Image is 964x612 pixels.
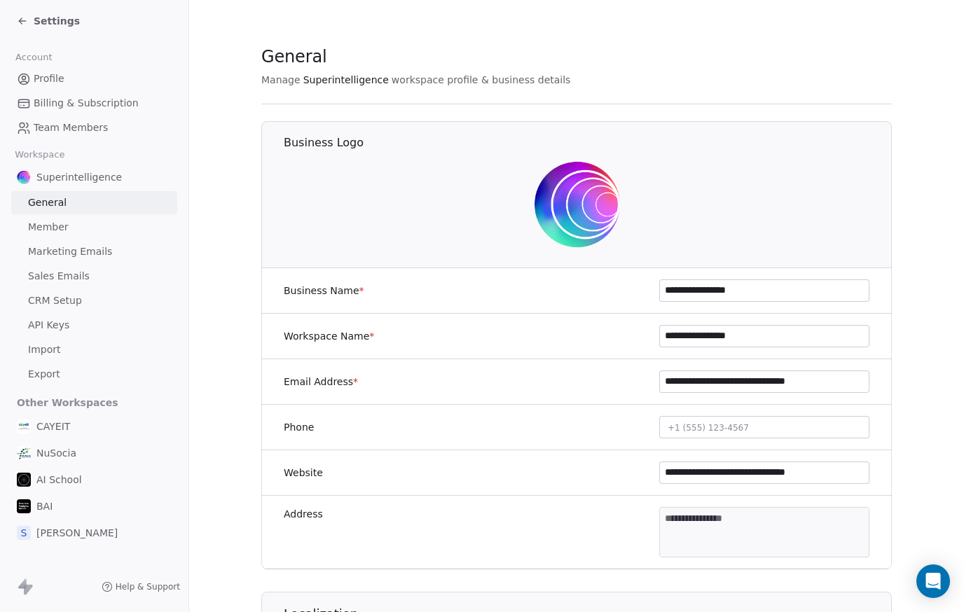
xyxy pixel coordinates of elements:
[17,446,31,460] img: LOGO_1_WB.png
[28,342,60,357] span: Import
[11,363,177,386] a: Export
[11,92,177,115] a: Billing & Subscription
[17,14,80,28] a: Settings
[11,289,177,312] a: CRM Setup
[116,581,180,592] span: Help & Support
[102,581,180,592] a: Help & Support
[11,116,177,139] a: Team Members
[36,526,118,540] span: [PERSON_NAME]
[659,416,869,438] button: +1 (555) 123-4567
[17,473,31,487] img: 3.png
[668,423,749,433] span: +1 (555) 123-4567
[28,293,82,308] span: CRM Setup
[916,564,950,598] div: Open Intercom Messenger
[34,96,139,111] span: Billing & Subscription
[11,338,177,361] a: Import
[9,47,58,68] span: Account
[11,240,177,263] a: Marketing Emails
[284,466,323,480] label: Website
[284,375,358,389] label: Email Address
[11,391,124,414] span: Other Workspaces
[392,73,571,87] span: workspace profile & business details
[284,507,323,521] label: Address
[34,71,64,86] span: Profile
[17,170,31,184] img: sinews%20copy.png
[28,318,69,333] span: API Keys
[36,170,122,184] span: Superintelligence
[34,14,80,28] span: Settings
[261,46,327,67] span: General
[36,446,76,460] span: NuSocia
[284,329,374,343] label: Workspace Name
[11,191,177,214] a: General
[36,419,70,433] span: CAYEIT
[303,73,389,87] span: Superintelligence
[28,367,60,382] span: Export
[11,314,177,337] a: API Keys
[11,216,177,239] a: Member
[28,244,112,259] span: Marketing Emails
[284,284,364,298] label: Business Name
[17,419,31,433] img: CAYEIT%20Square%20Logo.png
[11,67,177,90] a: Profile
[28,195,67,210] span: General
[261,73,301,87] span: Manage
[284,135,893,151] h1: Business Logo
[11,265,177,288] a: Sales Emails
[532,159,622,249] img: sinews%20copy.png
[36,499,53,513] span: BAI
[17,499,31,513] img: bar1.webp
[34,120,108,135] span: Team Members
[9,144,71,165] span: Workspace
[17,526,31,540] span: S
[284,420,314,434] label: Phone
[36,473,82,487] span: AI School
[28,269,90,284] span: Sales Emails
[28,220,69,235] span: Member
